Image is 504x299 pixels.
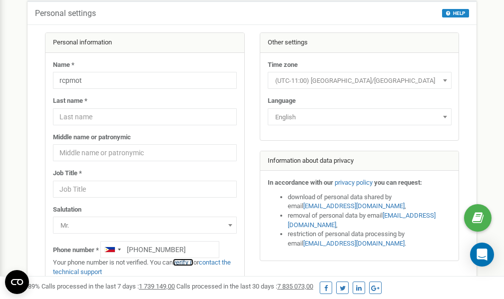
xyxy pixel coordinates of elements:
[53,144,237,161] input: Middle name or patronymic
[470,243,494,267] div: Open Intercom Messenger
[288,211,452,230] li: removal of personal data by email ,
[288,212,436,229] a: [EMAIL_ADDRESS][DOMAIN_NAME]
[5,270,29,294] button: Open CMP widget
[53,259,231,276] a: contact the technical support
[139,283,175,290] u: 1 739 149,00
[268,60,298,70] label: Time zone
[53,169,82,178] label: Job Title *
[41,283,175,290] span: Calls processed in the last 7 days :
[53,108,237,125] input: Last name
[173,259,193,266] a: verify it
[56,219,233,233] span: Mr.
[53,181,237,198] input: Job Title
[374,179,422,186] strong: you can request:
[288,193,452,211] li: download of personal data shared by email ,
[53,72,237,89] input: Name
[45,33,244,53] div: Personal information
[100,241,219,258] input: +1-800-555-55-55
[271,110,448,124] span: English
[53,96,87,106] label: Last name *
[442,9,469,17] button: HELP
[268,72,452,89] span: (UTC-11:00) Pacific/Midway
[271,74,448,88] span: (UTC-11:00) Pacific/Midway
[268,108,452,125] span: English
[53,133,131,142] label: Middle name or patronymic
[35,9,96,18] h5: Personal settings
[260,151,459,171] div: Information about data privacy
[303,202,405,210] a: [EMAIL_ADDRESS][DOMAIN_NAME]
[303,240,405,247] a: [EMAIL_ADDRESS][DOMAIN_NAME]
[101,242,124,258] div: Telephone country code
[53,217,237,234] span: Mr.
[176,283,313,290] span: Calls processed in the last 30 days :
[260,33,459,53] div: Other settings
[335,179,373,186] a: privacy policy
[268,96,296,106] label: Language
[53,258,237,277] p: Your phone number is not verified. You can or
[268,179,333,186] strong: In accordance with our
[53,205,81,215] label: Salutation
[53,246,99,255] label: Phone number *
[288,230,452,248] li: restriction of personal data processing by email .
[53,60,74,70] label: Name *
[277,283,313,290] u: 7 835 073,00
